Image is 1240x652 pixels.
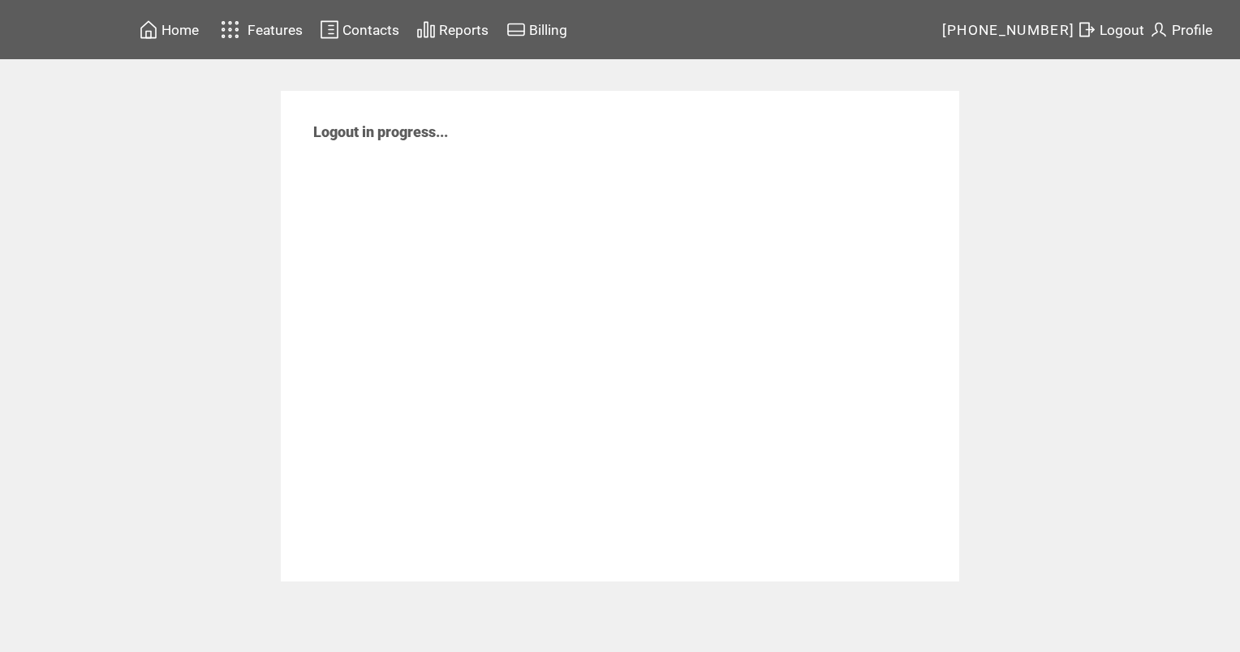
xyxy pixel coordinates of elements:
[504,17,570,42] a: Billing
[248,22,303,38] span: Features
[136,17,201,42] a: Home
[1172,22,1212,38] span: Profile
[1074,17,1147,42] a: Logout
[213,14,305,45] a: Features
[529,22,567,38] span: Billing
[1147,17,1215,42] a: Profile
[161,22,199,38] span: Home
[317,17,402,42] a: Contacts
[1077,19,1096,40] img: exit.svg
[1149,19,1169,40] img: profile.svg
[320,19,339,40] img: contacts.svg
[506,19,526,40] img: creidtcard.svg
[139,19,158,40] img: home.svg
[216,16,244,43] img: features.svg
[342,22,399,38] span: Contacts
[439,22,489,38] span: Reports
[1100,22,1144,38] span: Logout
[416,19,436,40] img: chart.svg
[942,22,1075,38] span: [PHONE_NUMBER]
[313,123,448,140] span: Logout in progress...
[414,17,491,42] a: Reports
